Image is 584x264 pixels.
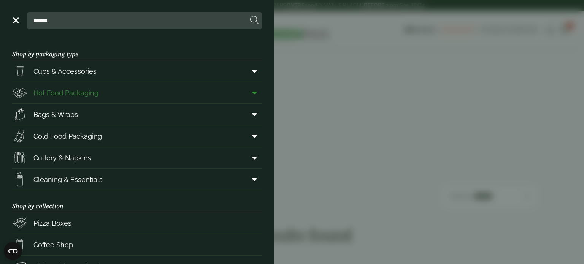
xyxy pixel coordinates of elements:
[12,125,262,147] a: Cold Food Packaging
[12,63,27,79] img: PintNhalf_cup.svg
[33,218,71,228] span: Pizza Boxes
[12,107,27,122] img: Paper_carriers.svg
[33,88,98,98] span: Hot Food Packaging
[12,60,262,82] a: Cups & Accessories
[12,234,262,255] a: Coffee Shop
[12,147,262,168] a: Cutlery & Napkins
[12,38,262,60] h3: Shop by packaging type
[12,212,262,234] a: Pizza Boxes
[12,104,262,125] a: Bags & Wraps
[12,172,27,187] img: open-wipe.svg
[12,82,262,103] a: Hot Food Packaging
[33,240,73,250] span: Coffee Shop
[12,85,27,100] img: Deli_box.svg
[4,242,22,260] button: Open CMP widget
[12,215,27,231] img: Pizza_boxes.svg
[33,131,102,141] span: Cold Food Packaging
[12,169,262,190] a: Cleaning & Essentials
[12,128,27,144] img: Sandwich_box.svg
[33,66,97,76] span: Cups & Accessories
[33,109,78,120] span: Bags & Wraps
[12,190,262,212] h3: Shop by collection
[12,150,27,165] img: Cutlery.svg
[33,174,103,185] span: Cleaning & Essentials
[33,153,91,163] span: Cutlery & Napkins
[12,237,27,252] img: HotDrink_paperCup.svg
